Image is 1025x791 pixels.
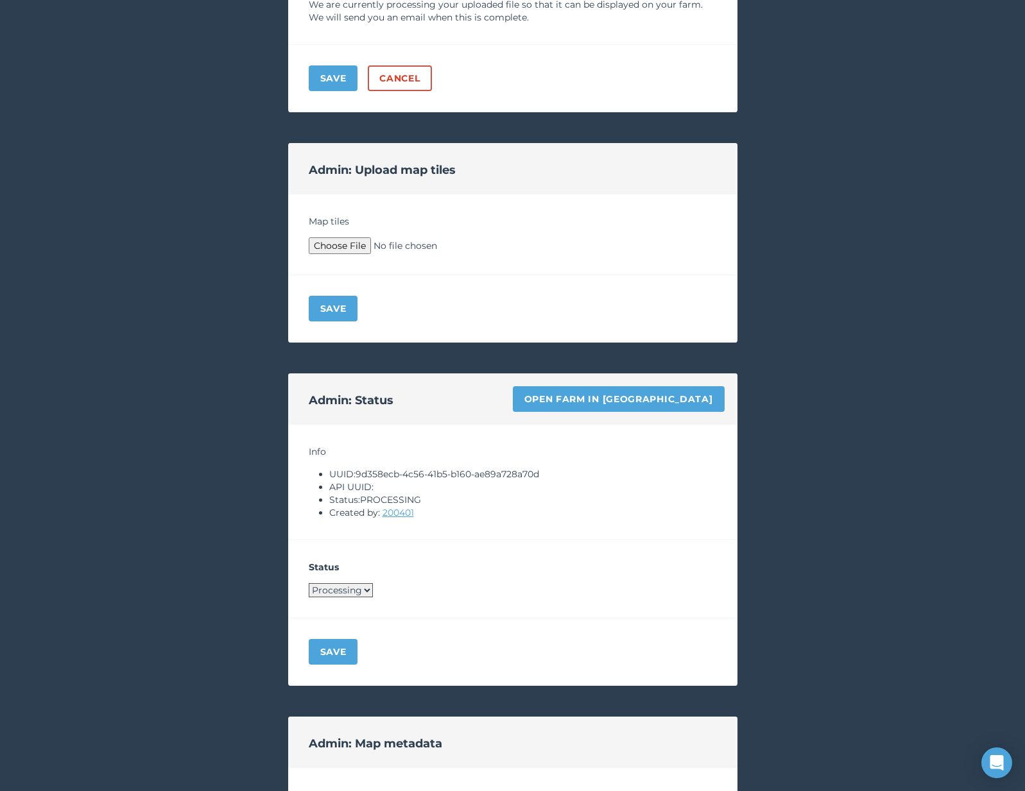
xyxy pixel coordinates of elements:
a: Open farm in [GEOGRAPHIC_DATA] [513,386,725,412]
li: Status: PROCESSING [329,493,717,506]
button: Save [309,639,358,665]
a: Cancel [368,65,431,91]
h2: Admin: Map metadata [309,735,442,753]
li: API UUID: [329,481,717,493]
button: Save [309,65,358,91]
button: Save [309,296,358,321]
li: Created by: [329,506,717,519]
h4: Map tiles [309,215,717,228]
h2: Admin: Status [309,391,393,409]
h2: Admin: Upload map tiles [309,161,456,179]
div: Open Intercom Messenger [981,747,1012,778]
h4: Info [309,445,717,458]
li: UUID: 9d358ecb-4c56-41b5-b160-ae89a728a70d [329,468,717,481]
a: 200401 [383,507,414,518]
h4: Status [309,561,717,574]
